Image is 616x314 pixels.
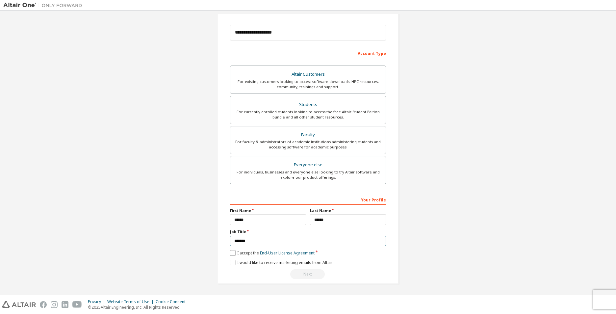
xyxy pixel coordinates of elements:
[2,301,36,308] img: altair_logo.svg
[230,269,386,279] div: Read and acccept EULA to continue
[88,304,190,310] p: © 2025 Altair Engineering, Inc. All Rights Reserved.
[234,109,382,120] div: For currently enrolled students looking to access the free Altair Student Edition bundle and all ...
[230,229,386,234] label: Job Title
[234,100,382,109] div: Students
[310,208,386,213] label: Last Name
[234,70,382,79] div: Altair Customers
[260,250,315,256] a: End-User License Agreement
[234,139,382,150] div: For faculty & administrators of academic institutions administering students and accessing softwa...
[40,301,47,308] img: facebook.svg
[88,299,107,304] div: Privacy
[234,170,382,180] div: For individuals, businesses and everyone else looking to try Altair software and explore our prod...
[3,2,86,9] img: Altair One
[230,208,306,213] label: First Name
[72,301,82,308] img: youtube.svg
[234,130,382,140] div: Faculty
[230,260,332,265] label: I would like to receive marketing emails from Altair
[230,250,315,256] label: I accept the
[234,79,382,90] div: For existing customers looking to access software downloads, HPC resources, community, trainings ...
[62,301,68,308] img: linkedin.svg
[234,160,382,170] div: Everyone else
[156,299,190,304] div: Cookie Consent
[51,301,58,308] img: instagram.svg
[230,194,386,205] div: Your Profile
[107,299,156,304] div: Website Terms of Use
[230,48,386,58] div: Account Type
